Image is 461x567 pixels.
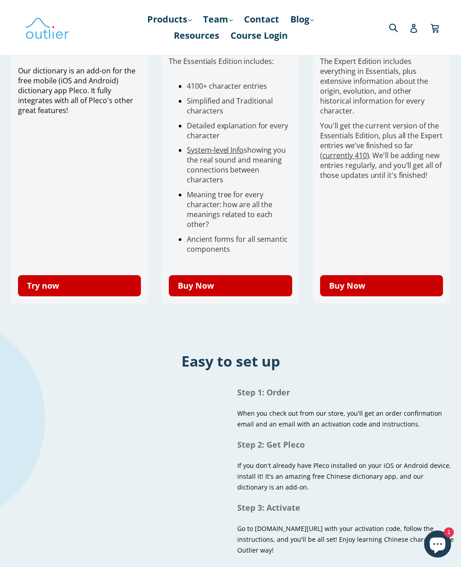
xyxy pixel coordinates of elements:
span: Ancient forms for all semantic components [187,234,288,254]
a: Course Login [226,27,292,44]
span: Simplified and Traditional characters [187,96,273,116]
h1: Step 3: Activate [237,502,454,513]
a: Buy Now [320,275,443,296]
input: Search [387,18,411,36]
img: Outlier Linguistics [25,14,70,41]
iframe: Embedded Youtube Video [7,382,224,504]
a: Resources [169,27,224,44]
a: System-level Info [187,145,244,155]
a: Contact [240,11,284,27]
a: Team [199,11,237,27]
h1: Step 1: Order [237,387,454,398]
span: showing you the real sound and meaning connections between characters [187,145,286,185]
span: 4100+ character entries [187,81,267,91]
a: currently 410 [322,150,367,160]
span: Meaning tree for every character: how are all the meanings related to each other? [187,190,272,229]
span: When you check out from our store, you'll get an order confirmation email and an email with an ac... [237,409,442,428]
span: The Essentials Edition includes: [169,56,273,66]
span: Go to [DOMAIN_NAME][URL] with your activation code, follow the instructions, and you'll be all se... [237,524,454,554]
h1: Step 2: Get Pleco [237,439,454,450]
inbox-online-store-chat: Shopify online store chat [421,531,454,560]
a: Buy Now [169,275,292,296]
span: If you don't already have Pleco installed on your iOS or Android device, install it! It's an amaz... [237,461,451,491]
span: You'll get the current version of the Essentials Edition, plus all the Expert entries we've finis... [320,121,443,180]
span: verything in Essentials, plus extensive information about the origin, evolution, and other histor... [320,66,429,116]
span: The Expert Edition includes e [320,56,411,76]
span: Our dictionary is an add-on for the free mobile (iOS and Android) dictionary app Pleco. It fully ... [18,66,136,115]
span: Detailed explanation for every character [187,121,288,141]
a: Products [143,11,196,27]
a: Blog [286,11,318,27]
